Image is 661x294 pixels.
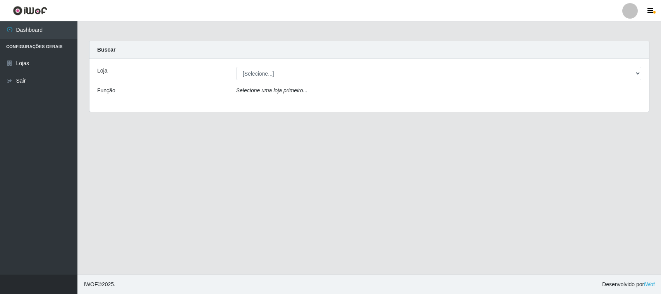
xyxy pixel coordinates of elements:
[97,47,115,53] strong: Buscar
[97,86,115,95] label: Função
[84,280,115,289] span: © 2025 .
[602,280,655,289] span: Desenvolvido por
[97,67,107,75] label: Loja
[644,281,655,287] a: iWof
[84,281,98,287] span: IWOF
[13,6,47,16] img: CoreUI Logo
[236,87,307,93] i: Selecione uma loja primeiro...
